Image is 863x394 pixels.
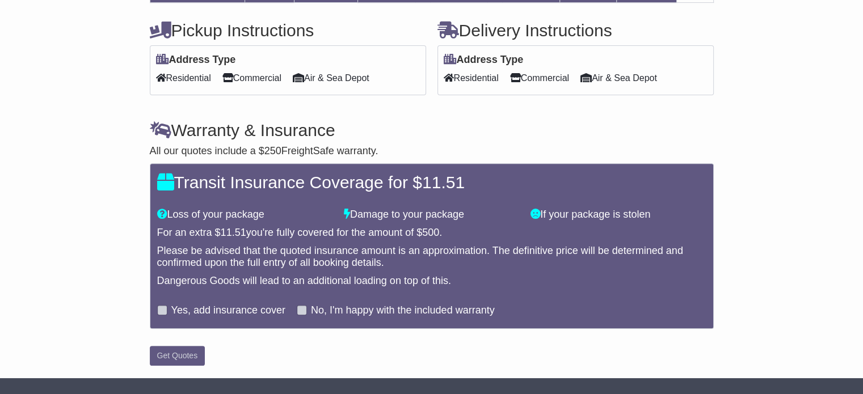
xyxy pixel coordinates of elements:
div: For an extra $ you're fully covered for the amount of $ . [157,227,706,239]
button: Get Quotes [150,346,205,366]
label: Yes, add insurance cover [171,304,285,317]
div: Please be advised that the quoted insurance amount is an approximation. The definitive price will... [157,245,706,269]
div: Damage to your package [338,209,525,221]
div: All our quotes include a $ FreightSafe warranty. [150,145,714,158]
div: Dangerous Goods will lead to an additional loading on top of this. [157,275,706,287]
span: Air & Sea Depot [580,69,657,87]
span: 11.51 [422,173,465,192]
label: No, I'm happy with the included warranty [311,304,495,317]
span: Air & Sea Depot [293,69,369,87]
h4: Delivery Instructions [437,21,714,40]
span: Commercial [510,69,569,87]
span: 250 [264,145,281,156]
span: Commercial [222,69,281,87]
div: Loss of your package [151,209,338,221]
h4: Warranty & Insurance [150,121,714,139]
h4: Pickup Instructions [150,21,426,40]
h4: Transit Insurance Coverage for $ [157,173,706,192]
span: 500 [422,227,439,238]
span: Residential [156,69,211,87]
span: Residential [444,69,499,87]
label: Address Type [156,54,236,66]
label: Address Type [444,54,524,66]
span: 11.51 [221,227,246,238]
div: If your package is stolen [525,209,712,221]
